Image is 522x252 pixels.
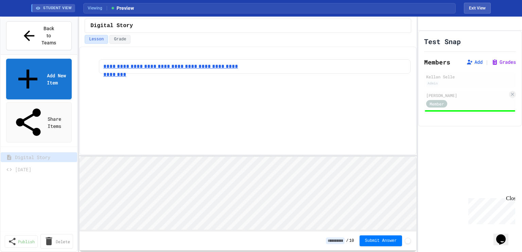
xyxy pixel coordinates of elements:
[464,3,491,14] button: Exit student view
[349,238,354,244] span: 10
[430,101,444,107] span: Member
[80,157,416,231] iframe: Snap! Programming Environment
[365,238,397,244] span: Submit Answer
[3,3,47,43] div: Chat with us now!Close
[85,35,108,44] button: Lesson
[15,154,73,161] span: Digital Story
[360,235,402,246] button: Submit Answer
[346,238,348,244] span: /
[40,234,73,249] a: Delete
[491,59,516,65] button: Grades
[426,80,439,86] div: Admin
[6,21,72,50] button: Back to Teams
[426,92,508,98] div: [PERSON_NAME]
[90,22,133,30] span: Digital Story
[5,235,38,248] a: Publish
[88,5,107,11] span: Viewing
[424,37,461,46] h1: Test Snap
[110,5,134,12] span: Preview
[6,102,72,142] a: Share Items
[41,25,57,46] span: Back to Teams
[424,57,450,67] h2: Members
[466,59,483,65] button: Add
[43,5,72,11] span: STUDENT VIEW
[15,166,73,173] span: [DATE]
[6,59,72,99] a: Add New Item
[109,35,130,44] button: Grade
[405,238,411,244] button: Force resubmission of student's answer (Admin only)
[426,74,514,80] div: Kellan Selle
[485,58,489,66] span: |
[466,195,515,224] iframe: chat widget
[493,225,515,245] iframe: chat widget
